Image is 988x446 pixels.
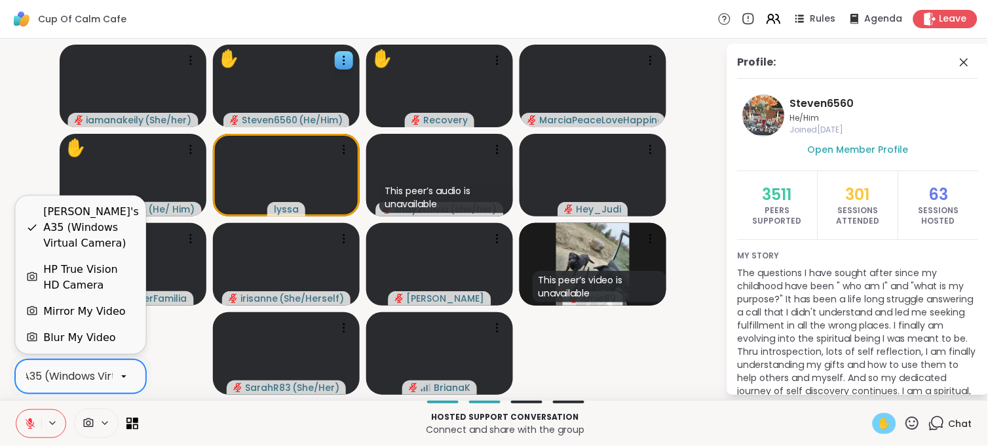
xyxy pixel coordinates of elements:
span: 63 [929,184,949,205]
div: ✋ [65,135,86,161]
div: Blur My Video [43,330,115,346]
div: Profile: [738,54,776,70]
img: ShareWell Logomark [10,8,33,30]
span: 3511 [763,184,793,205]
div: This peer’s audio is unavailable [379,182,513,213]
span: BrianaK [434,381,470,394]
span: audio-muted [75,115,84,125]
span: He/Him [790,113,908,123]
span: audio-muted [527,115,537,125]
span: lyssa [274,203,299,216]
p: Hosted support conversation [146,411,865,423]
span: Hey_Judi [577,203,622,216]
span: iamanakeily [86,113,144,127]
span: ( She/Herself ) [279,292,344,305]
span: Steven6560 [242,113,297,127]
span: [PERSON_NAME] [407,292,485,305]
span: audio-muted [233,383,242,392]
span: audio-muted [565,205,574,214]
span: Joined [DATE] [790,125,974,135]
span: ( She/Her ) [292,381,339,394]
span: Recovery [423,113,468,127]
div: ✋ [218,46,239,71]
span: ( He/ Him ) [149,203,195,216]
span: Chat [949,417,972,430]
a: Open Member Profile [808,142,909,157]
span: MarciaPeaceLoveHappiness [539,113,658,127]
span: Sessions Attended [831,205,885,226]
span: Leave [940,12,967,26]
span: Cup Of Calm Cafe [38,12,126,26]
span: irisanne [240,292,278,305]
img: Steven6560 [743,94,785,136]
span: 301 [846,184,871,205]
span: audio-muted [411,115,421,125]
span: audio-muted [230,115,239,125]
img: Amie89 [556,223,630,306]
span: audio-muted [409,383,418,392]
span: Rules [810,12,836,26]
div: ✋ [371,46,392,71]
span: My story [738,251,979,261]
p: Connect and share with the group [146,423,865,436]
span: SarahR83 [245,381,291,394]
span: Steven6560 [790,96,974,111]
span: Sessions Hosted [912,205,966,226]
span: ( She/her ) [145,113,192,127]
div: HP True Vision HD Camera [43,262,135,293]
span: Agenda [865,12,903,26]
span: audio-muted [229,294,238,303]
div: This peer’s video is unavailable [533,271,666,302]
span: ( He/Him ) [299,113,343,127]
span: audio-muted [395,294,404,303]
span: Open Member Profile [808,143,909,156]
div: [PERSON_NAME]'s A35 (Windows Virtual Camera) [43,204,139,251]
span: ✋ [878,416,891,432]
div: Mirror My Video [43,304,125,319]
span: Peers Supported [751,205,805,226]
